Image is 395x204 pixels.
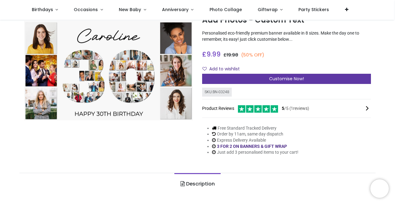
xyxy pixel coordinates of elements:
[174,173,220,195] a: Description
[162,6,189,13] span: Anniversary
[282,106,309,112] span: /5 ( 1 reviews)
[24,21,193,120] img: Personalised 30th Birthday Photo Banner - Add Photos - Custom Text
[212,125,298,131] li: Free Standard Tracked Delivery
[223,52,238,58] span: £
[370,179,389,198] iframe: Brevo live chat
[241,52,264,58] small: (50% OFF)
[212,149,298,156] li: Just add 3 personalised items to your cart!
[202,50,221,59] span: £
[258,6,278,13] span: Giftwrap
[202,88,232,97] div: SKU: BN-03248
[32,6,53,13] span: Birthdays
[202,104,371,113] div: Product Reviews
[269,76,304,82] span: Customise Now!
[212,131,298,137] li: Order by 11am, same day dispatch
[119,6,141,13] span: New Baby
[202,67,207,71] i: Add to wishlist
[212,137,298,144] li: Express Delivery Available
[206,50,221,59] span: 9.99
[282,106,284,111] span: 5
[210,6,242,13] span: Photo Collage
[74,6,98,13] span: Occasions
[202,30,371,42] p: Personalised eco-friendly premium banner available in 8 sizes. Make the day one to remember, its ...
[298,6,329,13] span: Party Stickers
[202,64,245,74] button: Add to wishlistAdd to wishlist
[217,144,287,149] a: 3 FOR 2 ON BANNERS & GIFT WRAP
[227,52,238,58] span: 19.98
